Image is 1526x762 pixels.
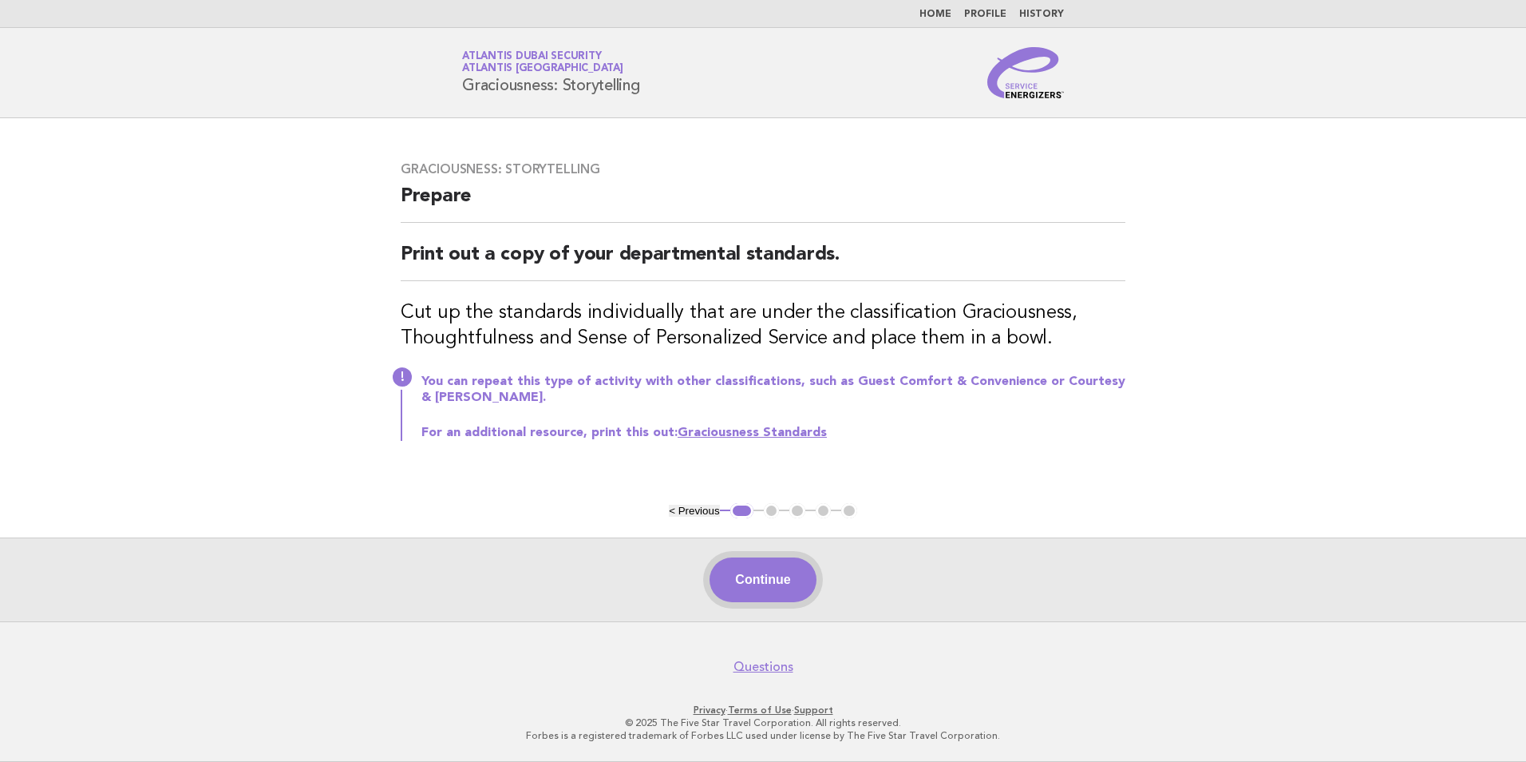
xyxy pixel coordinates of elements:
[275,716,1251,729] p: © 2025 The Five Star Travel Corporation. All rights reserved.
[710,558,816,602] button: Continue
[669,505,719,517] button: < Previous
[462,51,623,73] a: Atlantis Dubai SecurityAtlantis [GEOGRAPHIC_DATA]
[728,704,792,716] a: Terms of Use
[733,659,793,675] a: Questions
[794,704,833,716] a: Support
[987,47,1064,98] img: Service Energizers
[462,64,623,74] span: Atlantis [GEOGRAPHIC_DATA]
[462,52,640,93] h1: Graciousness: Storytelling
[275,729,1251,742] p: Forbes is a registered trademark of Forbes LLC used under license by The Five Star Travel Corpora...
[421,374,1125,406] p: You can repeat this type of activity with other classifications, such as Guest Comfort & Convenie...
[730,503,753,519] button: 1
[1019,10,1064,19] a: History
[919,10,951,19] a: Home
[694,704,725,716] a: Privacy
[421,425,1125,441] p: For an additional resource, print this out:
[678,427,827,439] a: Graciousness Standards
[275,704,1251,716] p: · ·
[964,10,1006,19] a: Profile
[401,184,1125,223] h2: Prepare
[401,161,1125,177] h3: Graciousness: Storytelling
[401,300,1125,351] h3: Cut up the standards individually that are under the classification Graciousness, Thoughtfulness ...
[401,242,1125,281] h2: Print out a copy of your departmental standards.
